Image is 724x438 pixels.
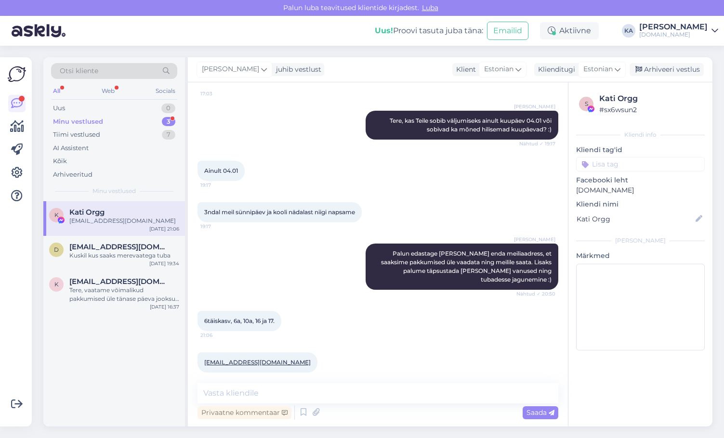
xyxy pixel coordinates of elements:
[375,25,483,37] div: Proovi tasuta juba täna:
[162,117,175,127] div: 3
[576,175,705,185] p: Facebooki leht
[53,117,103,127] div: Minu vestlused
[527,408,554,417] span: Saada
[272,64,321,75] div: juhib vestlust
[487,22,528,40] button: Emailid
[54,211,59,219] span: K
[599,93,702,104] div: Kati Orgg
[419,3,441,12] span: Luba
[200,332,237,339] span: 21:06
[576,199,705,209] p: Kliendi nimi
[149,260,179,267] div: [DATE] 19:34
[202,64,259,75] span: [PERSON_NAME]
[534,64,575,75] div: Klienditugi
[69,251,179,260] div: Kuskil kus saaks merevaatega tuba
[576,145,705,155] p: Kliendi tag'id
[53,170,92,180] div: Arhiveeritud
[583,64,613,75] span: Estonian
[161,103,175,113] div: 0
[484,64,513,75] span: Estonian
[69,243,170,251] span: deily19.91@gmail.com
[53,143,89,153] div: AI Assistent
[69,217,179,225] div: [EMAIL_ADDRESS][DOMAIN_NAME]
[516,290,555,297] span: Nähtud ✓ 20:50
[390,117,553,133] span: Tere, kas Teile sobib väljumiseks ainult kuupäev 04.01 või sobivad ka mõned hilisemad kuupäevad? :)
[576,185,705,195] p: [DOMAIN_NAME]
[154,85,177,97] div: Socials
[577,214,694,224] input: Lisa nimi
[60,66,98,76] span: Otsi kliente
[519,140,555,147] span: Nähtud ✓ 19:17
[8,65,26,83] img: Askly Logo
[69,277,170,286] span: katrinzaranek@gmail.com
[204,167,238,174] span: Ainult 04.01
[200,181,237,189] span: 19:17
[540,22,599,39] div: Aktiivne
[639,23,718,39] a: [PERSON_NAME][DOMAIN_NAME]
[514,103,555,110] span: [PERSON_NAME]
[53,103,65,113] div: Uus
[576,130,705,139] div: Kliendi info
[197,406,291,419] div: Privaatne kommentaar
[381,250,553,283] span: Palun edastage [PERSON_NAME] enda meiliaadress, et saaksime pakkumised üle vaadata ning meilile s...
[54,246,59,253] span: d
[204,208,355,216] span: 3ndal meil sünnipäev ja kooli nädalast niigi napsame
[576,157,705,171] input: Lisa tag
[576,251,705,261] p: Märkmed
[576,236,705,245] div: [PERSON_NAME]
[69,208,105,217] span: Kati Orgg
[630,63,704,76] div: Arhiveeri vestlus
[585,100,588,107] span: s
[51,85,62,97] div: All
[100,85,117,97] div: Web
[204,317,275,324] span: 6täiskasv, 6a, 10a, 16 ja 17.
[452,64,476,75] div: Klient
[92,187,136,195] span: Minu vestlused
[200,373,237,380] span: 21:06
[204,359,311,366] a: [EMAIL_ADDRESS][DOMAIN_NAME]
[622,24,635,38] div: KA
[150,303,179,310] div: [DATE] 16:37
[54,281,59,288] span: k
[599,104,702,115] div: # sx6wsun2
[639,31,708,39] div: [DOMAIN_NAME]
[200,90,237,97] span: 17:03
[149,225,179,232] div: [DATE] 21:06
[514,236,555,243] span: [PERSON_NAME]
[69,286,179,303] div: Tere, vaatame võimalikud pakkumised üle tänase päeva jooksul ning saadame meilile [EMAIL_ADDRESS]...
[53,156,67,166] div: Kõik
[162,130,175,140] div: 7
[639,23,708,31] div: [PERSON_NAME]
[375,26,393,35] b: Uus!
[200,223,237,230] span: 19:17
[53,130,100,140] div: Tiimi vestlused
